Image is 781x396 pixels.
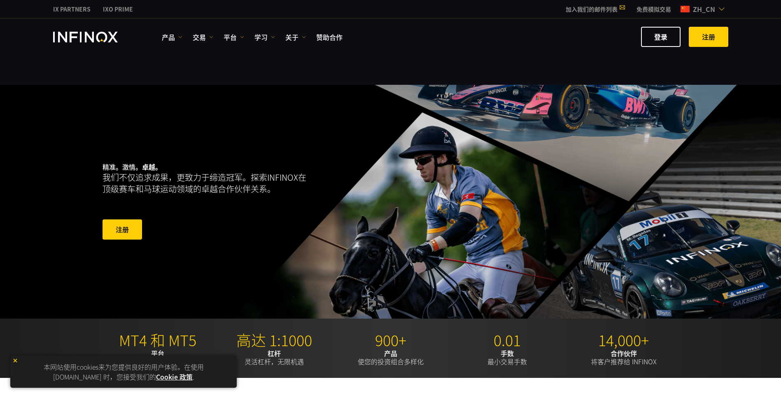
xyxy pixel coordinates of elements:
p: 使用最新颖的交易工具 [103,349,213,366]
strong: 卓越。 [142,162,162,172]
a: INFINOX [47,5,97,14]
p: 我们不仅追求成果，更致力于缔造冠军。探索INFINOX在顶级赛车和马球运动领域的卓越合作伙伴关系。 [103,172,310,195]
a: 产品 [162,32,182,42]
a: 登录​​ [641,27,681,47]
p: 0.01 [452,331,562,349]
a: 关于 [285,32,306,42]
a: 赞助合作 [316,32,343,42]
p: 900+ [336,331,446,349]
a: ​​注册​ [689,27,728,47]
a: 注册​ [103,219,142,240]
p: 使您的投资组合多样化 [336,349,446,366]
a: 交易 [193,32,213,42]
span: zh_cn [690,4,718,14]
strong: 产品 [384,348,397,358]
a: 平台 [224,32,244,42]
p: 高达 1:1000 [219,331,329,349]
a: INFINOX Logo [53,32,137,42]
a: 学习 [254,32,275,42]
a: 加入我们的邮件列表 [560,5,630,13]
p: 将客户推荐给 INFINOX [569,349,679,366]
p: 最小交易手数 [452,349,562,366]
p: 灵活杠杆，无限机遇 [219,349,329,366]
a: INFINOX [97,5,139,14]
img: yellow close icon [12,358,18,363]
p: 14,000+ [569,331,679,349]
strong: 手数 [501,348,514,358]
a: INFINOX MENU [630,5,677,14]
div: 精准。激情。 [103,149,362,254]
p: 本网站使用cookies来为您提供良好的用户体验。在使用 [DOMAIN_NAME] 时，您接受我们的 . [14,360,233,384]
strong: 杠杆 [268,348,281,358]
a: Cookie 政策 [156,372,193,382]
strong: 合作伙伴 [611,348,637,358]
strong: 平台 [151,348,164,358]
p: MT4 和 MT5 [103,331,213,349]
